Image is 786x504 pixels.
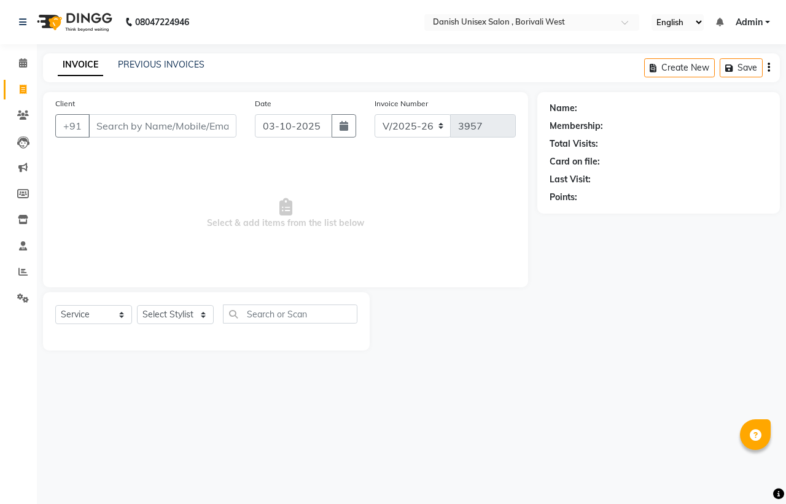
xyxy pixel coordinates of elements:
button: Create New [644,58,715,77]
img: logo [31,5,115,39]
iframe: chat widget [734,455,774,492]
div: Name: [550,102,577,115]
div: Card on file: [550,155,600,168]
span: Select & add items from the list below [55,152,516,275]
div: Membership: [550,120,603,133]
label: Client [55,98,75,109]
span: Admin [736,16,763,29]
button: Save [720,58,763,77]
label: Invoice Number [375,98,428,109]
label: Date [255,98,271,109]
a: PREVIOUS INVOICES [118,59,204,70]
b: 08047224946 [135,5,189,39]
input: Search or Scan [223,304,357,324]
div: Points: [550,191,577,204]
a: INVOICE [58,54,103,76]
div: Last Visit: [550,173,591,186]
input: Search by Name/Mobile/Email/Code [88,114,236,138]
div: Total Visits: [550,138,598,150]
button: +91 [55,114,90,138]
